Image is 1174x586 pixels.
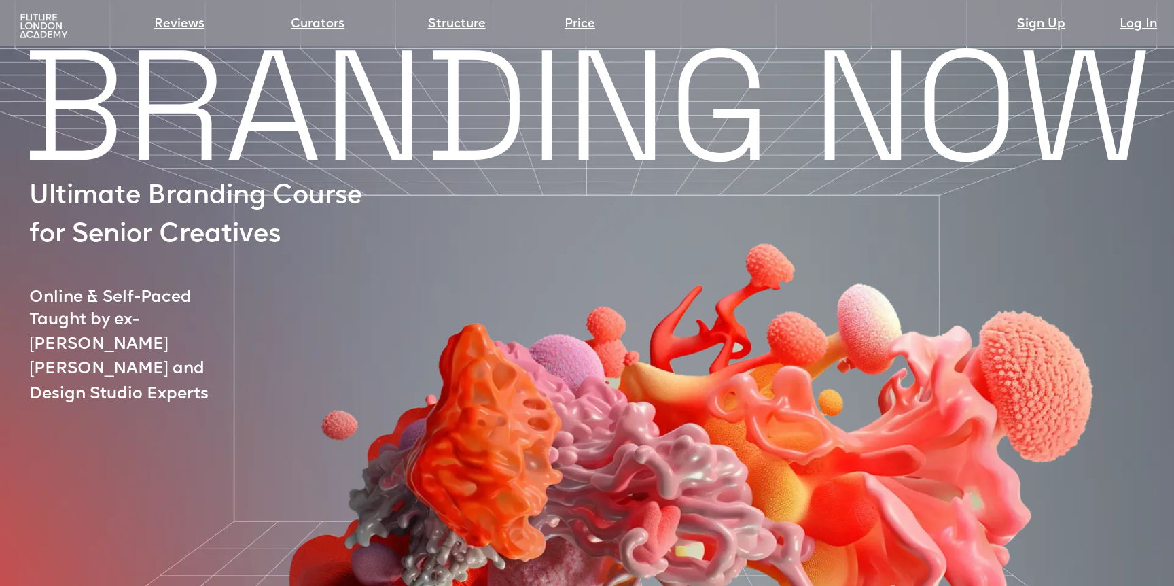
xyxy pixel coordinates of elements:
a: Log In [1120,15,1157,34]
p: Taught by ex-[PERSON_NAME] [PERSON_NAME] and Design Studio Experts [29,308,264,407]
p: Ultimate Branding Course for Senior Creatives [29,177,381,254]
a: Reviews [154,15,204,34]
a: Price [565,15,595,34]
a: Sign Up [1017,15,1065,34]
a: Curators [291,15,344,34]
a: Structure [428,15,486,34]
